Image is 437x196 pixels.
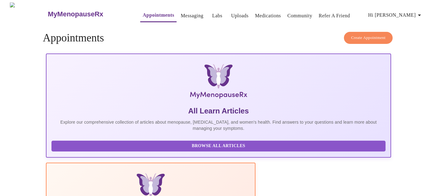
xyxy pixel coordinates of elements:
[43,32,394,44] h4: Appointments
[319,11,350,20] a: Refer a Friend
[316,10,353,22] button: Refer a Friend
[366,9,426,21] button: Hi [PERSON_NAME]
[51,119,386,131] p: Explore our comprehensive collection of articles about menopause, [MEDICAL_DATA], and women's hea...
[47,3,128,25] a: MyMenopauseRx
[231,11,249,20] a: Uploads
[368,11,423,19] span: Hi [PERSON_NAME]
[229,10,251,22] button: Uploads
[140,9,177,22] button: Appointments
[252,10,283,22] button: Medications
[255,11,281,20] a: Medications
[288,11,312,20] a: Community
[285,10,315,22] button: Community
[351,34,386,41] span: Create Appointment
[143,11,174,19] a: Appointments
[51,143,387,148] a: Browse All Articles
[103,64,333,101] img: MyMenopauseRx Logo
[51,106,386,116] h5: All Learn Articles
[58,142,379,150] span: Browse All Articles
[178,10,206,22] button: Messaging
[212,11,222,20] a: Labs
[181,11,203,20] a: Messaging
[207,10,227,22] button: Labs
[344,32,393,44] button: Create Appointment
[48,10,103,18] h3: MyMenopauseRx
[51,141,386,151] button: Browse All Articles
[10,2,47,26] img: MyMenopauseRx Logo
